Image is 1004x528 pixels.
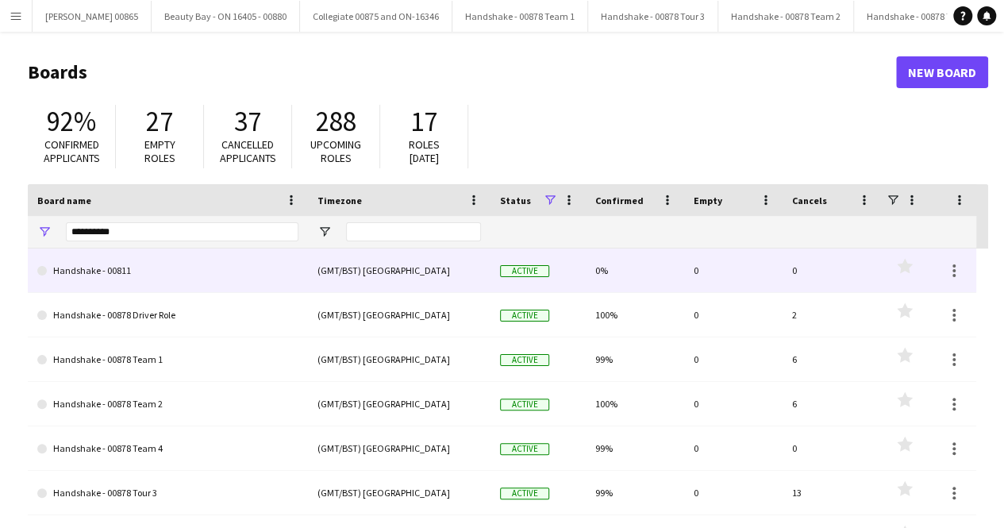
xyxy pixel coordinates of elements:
a: Handshake - 00878 Team 4 [37,426,298,471]
div: 0 [684,293,783,337]
span: Active [500,399,549,410]
span: Board name [37,195,91,206]
span: 17 [410,104,437,139]
span: 92% [47,104,96,139]
div: (GMT/BST) [GEOGRAPHIC_DATA] [308,382,490,426]
div: 0% [586,249,684,292]
button: Beauty Bay - ON 16405 - 00880 [152,1,300,32]
button: Handshake - 00878 Team 2 [718,1,854,32]
div: 99% [586,337,684,381]
button: Open Filter Menu [37,225,52,239]
div: (GMT/BST) [GEOGRAPHIC_DATA] [308,293,490,337]
div: (GMT/BST) [GEOGRAPHIC_DATA] [308,471,490,515]
span: Active [500,443,549,455]
div: 0 [783,249,881,292]
span: Active [500,265,549,277]
a: Handshake - 00878 Team 2 [37,382,298,426]
a: Handshake - 00878 Tour 3 [37,471,298,515]
div: 0 [684,471,783,515]
span: Cancels [792,195,827,206]
div: 100% [586,293,684,337]
button: Handshake - 00878 Team 1 [452,1,588,32]
span: 37 [234,104,261,139]
h1: Boards [28,60,896,84]
span: Upcoming roles [310,137,361,165]
span: Roles [DATE] [409,137,440,165]
div: 0 [783,426,881,470]
button: Open Filter Menu [317,225,332,239]
span: Timezone [317,195,362,206]
span: Empty roles [144,137,175,165]
a: Handshake - 00878 Team 1 [37,337,298,382]
span: Active [500,310,549,322]
a: Handshake - 00811 [37,249,298,293]
span: Active [500,354,549,366]
div: 99% [586,471,684,515]
div: 6 [783,382,881,426]
span: Confirmed applicants [44,137,100,165]
div: 99% [586,426,684,470]
input: Timezone Filter Input [346,222,481,241]
button: Handshake - 00878 Team 4 [854,1,990,32]
span: 27 [146,104,173,139]
input: Board name Filter Input [66,222,298,241]
div: 0 [684,382,783,426]
a: New Board [896,56,988,88]
span: Cancelled applicants [220,137,276,165]
div: (GMT/BST) [GEOGRAPHIC_DATA] [308,249,490,292]
div: 13 [783,471,881,515]
span: 288 [316,104,356,139]
span: Status [500,195,531,206]
div: 0 [684,426,783,470]
div: (GMT/BST) [GEOGRAPHIC_DATA] [308,426,490,470]
button: Collegiate 00875 and ON-16346 [300,1,452,32]
div: 0 [684,249,783,292]
span: Empty [694,195,722,206]
span: Active [500,488,549,499]
button: [PERSON_NAME] 00865 [33,1,152,32]
div: (GMT/BST) [GEOGRAPHIC_DATA] [308,337,490,381]
div: 2 [783,293,881,337]
button: Handshake - 00878 Tour 3 [588,1,718,32]
span: Confirmed [595,195,644,206]
div: 100% [586,382,684,426]
div: 0 [684,337,783,381]
div: 6 [783,337,881,381]
a: Handshake - 00878 Driver Role [37,293,298,337]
